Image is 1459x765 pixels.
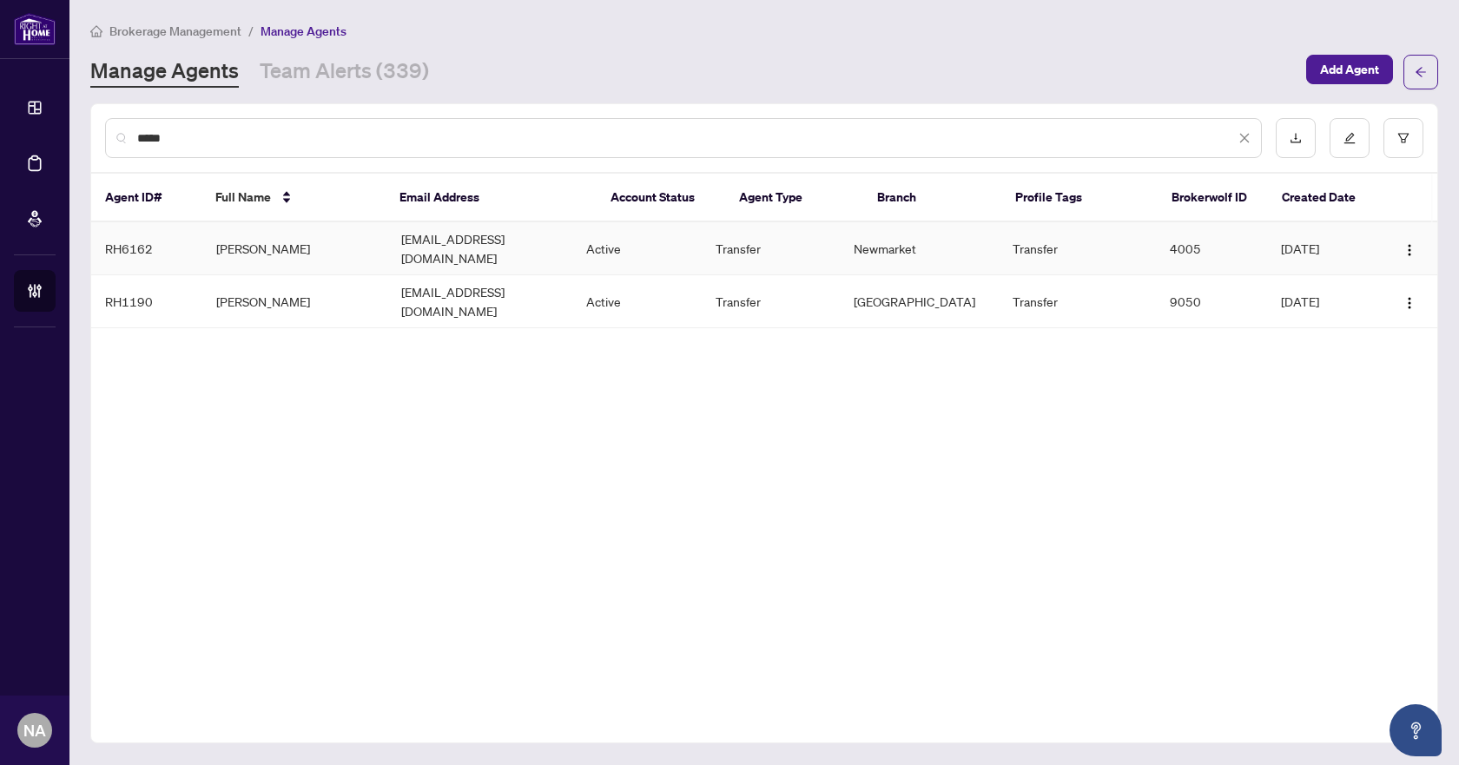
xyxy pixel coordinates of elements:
span: download [1290,132,1302,144]
td: [DATE] [1267,275,1378,328]
th: Agent ID# [91,174,201,222]
td: [DATE] [1267,222,1378,275]
img: Logo [1403,243,1416,257]
a: Manage Agents [90,56,239,88]
td: Active [572,222,702,275]
td: RH1190 [91,275,202,328]
span: edit [1343,132,1356,144]
th: Brokerwolf ID [1158,174,1268,222]
button: download [1276,118,1316,158]
td: [PERSON_NAME] [202,275,387,328]
td: [PERSON_NAME] [202,222,387,275]
td: 9050 [1156,275,1267,328]
button: Logo [1396,287,1423,315]
th: Full Name [201,174,386,222]
button: Open asap [1390,704,1442,756]
td: [EMAIL_ADDRESS][DOMAIN_NAME] [387,275,572,328]
td: Transfer [702,275,841,328]
td: Transfer [999,222,1156,275]
span: close [1238,132,1251,144]
a: Team Alerts (339) [260,56,429,88]
span: home [90,25,102,37]
button: Logo [1396,234,1423,262]
span: NA [23,718,46,742]
td: Active [572,275,702,328]
th: Branch [863,174,1001,222]
span: filter [1397,132,1409,144]
td: [EMAIL_ADDRESS][DOMAIN_NAME] [387,222,572,275]
img: Logo [1403,296,1416,310]
img: logo [14,13,56,45]
button: Add Agent [1306,55,1393,84]
td: RH6162 [91,222,202,275]
li: / [248,21,254,41]
th: Email Address [386,174,597,222]
span: Full Name [215,188,271,207]
th: Created Date [1268,174,1378,222]
th: Profile Tags [1001,174,1158,222]
td: Newmarket [840,222,999,275]
td: 4005 [1156,222,1267,275]
button: edit [1330,118,1370,158]
td: Transfer [999,275,1156,328]
th: Agent Type [725,174,863,222]
th: Account Status [597,174,725,222]
span: Add Agent [1320,56,1379,83]
span: Manage Agents [261,23,347,39]
span: Brokerage Management [109,23,241,39]
span: arrow-left [1415,66,1427,78]
td: [GEOGRAPHIC_DATA] [840,275,999,328]
button: filter [1383,118,1423,158]
td: Transfer [702,222,841,275]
